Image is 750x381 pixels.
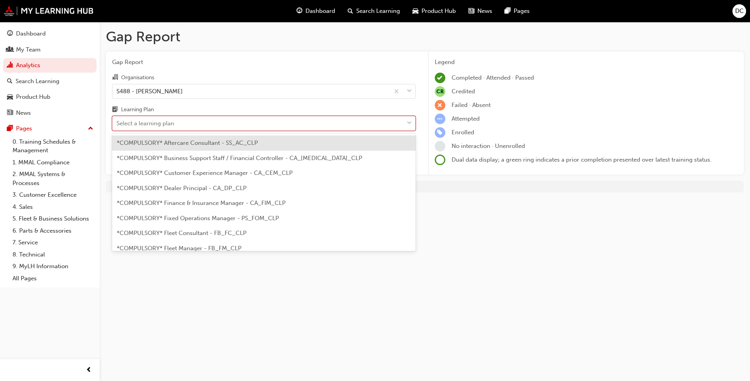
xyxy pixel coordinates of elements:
span: DC [735,7,744,16]
span: Enrolled [452,129,474,136]
span: Credited [452,88,475,95]
div: Legend [435,58,738,67]
span: null-icon [435,86,445,97]
a: news-iconNews [462,3,498,19]
div: Pages [16,124,32,133]
div: Select a learning plan [116,119,174,128]
span: *COMPULSORY* Fleet Consultant - FB_FC_CLP [117,230,246,237]
span: news-icon [7,110,13,117]
span: *COMPULSORY* Fleet Manager - FB_FM_CLP [117,245,241,252]
div: Search Learning [16,77,59,86]
span: prev-icon [86,365,92,375]
a: 9. MyLH Information [9,260,96,272]
h1: Gap Report [106,28,744,45]
a: 2. MMAL Systems & Processes [9,168,96,189]
a: All Pages [9,272,96,285]
span: pages-icon [7,125,13,132]
span: learningRecordVerb_FAIL-icon [435,100,445,110]
button: DashboardMy TeamAnalyticsSearch LearningProduct HubNews [3,25,96,121]
div: S488 - [PERSON_NAME] [116,87,183,96]
span: up-icon [88,124,93,134]
span: Dashboard [305,7,335,16]
span: guage-icon [296,6,302,16]
span: Completed · Attended · Passed [452,74,534,81]
span: *COMPULSORY* Fixed Operations Manager - PS_FOM_CLP [117,215,279,222]
span: News [477,7,492,16]
span: *COMPULSORY* Finance & Insurance Manager - CA_FIM_CLP [117,199,286,207]
span: Product Hub [421,7,456,16]
span: learningRecordVerb_NONE-icon [435,141,445,151]
a: News [3,106,96,120]
span: down-icon [407,118,412,128]
a: 8. Technical [9,249,96,261]
span: Gap Report [112,58,416,67]
span: Dual data display; a green ring indicates a prior completion presented over latest training status. [452,156,712,163]
span: *COMPULSORY* Business Support Staff / Financial Controller - CA_[MEDICAL_DATA]_CLP [117,155,362,162]
span: No interaction · Unenrolled [452,142,525,150]
a: 7. Service [9,237,96,249]
span: *COMPULSORY* Dealer Principal - CA_DP_CLP [117,185,246,192]
button: Pages [3,121,96,136]
div: Dashboard [16,29,46,38]
a: Product Hub [3,90,96,104]
a: My Team [3,43,96,57]
span: chart-icon [7,62,13,69]
a: 1. MMAL Compliance [9,157,96,169]
div: Learning Plan [121,106,154,114]
span: Attempted [452,115,480,122]
span: Failed · Absent [452,101,491,109]
span: Pages [514,7,530,16]
div: News [16,109,31,118]
a: 3. Customer Excellence [9,189,96,201]
a: car-iconProduct Hub [406,3,462,19]
div: Product Hub [16,93,50,101]
a: 6. Parts & Accessories [9,225,96,237]
div: My Team [16,45,41,54]
span: news-icon [468,6,474,16]
img: mmal [4,6,94,16]
a: search-iconSearch Learning [341,3,406,19]
a: Analytics [3,58,96,73]
a: guage-iconDashboard [290,3,341,19]
a: 4. Sales [9,201,96,213]
span: learningRecordVerb_ATTEMPT-icon [435,114,445,124]
span: down-icon [407,86,412,96]
span: learningplan-icon [112,107,118,114]
span: organisation-icon [112,74,118,81]
span: car-icon [7,94,13,101]
span: Search Learning [356,7,400,16]
button: DC [732,4,746,18]
span: car-icon [412,6,418,16]
span: learningRecordVerb_COMPLETE-icon [435,73,445,83]
a: Dashboard [3,27,96,41]
span: pages-icon [505,6,511,16]
span: guage-icon [7,30,13,37]
span: *COMPULSORY* Customer Experience Manager - CA_CEM_CLP [117,169,293,176]
span: people-icon [7,46,13,53]
a: pages-iconPages [498,3,536,19]
span: search-icon [348,6,353,16]
span: *COMPULSORY* Aftercare Consultant - SS_AC_CLP [117,139,258,146]
span: search-icon [7,78,12,85]
a: 0. Training Schedules & Management [9,136,96,157]
a: 5. Fleet & Business Solutions [9,213,96,225]
a: Search Learning [3,74,96,89]
span: learningRecordVerb_ENROLL-icon [435,127,445,138]
div: Organisations [121,74,154,82]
